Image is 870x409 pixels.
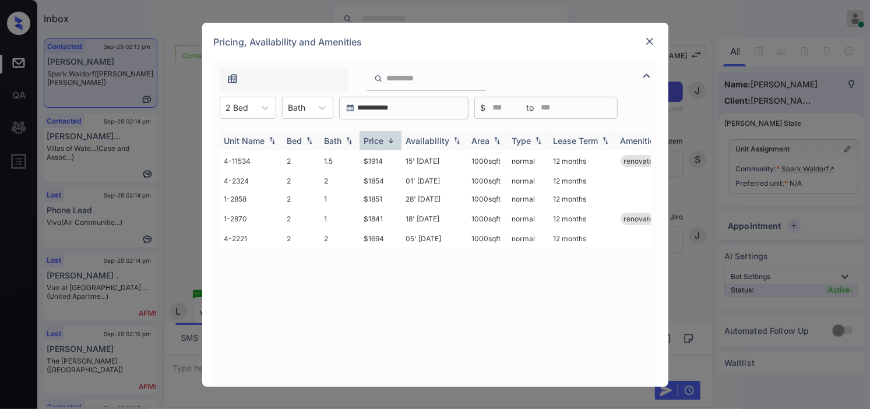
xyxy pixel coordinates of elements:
[467,190,508,208] td: 1000 sqft
[360,208,401,230] td: $1841
[220,150,283,172] td: 4-11534
[508,190,549,208] td: normal
[320,172,360,190] td: 2
[508,208,549,230] td: normal
[220,230,283,248] td: 4-2221
[491,136,503,144] img: sorting
[401,172,467,190] td: 01' [DATE]
[325,136,342,146] div: Bath
[549,190,616,208] td: 12 months
[624,157,658,165] span: renovated
[401,208,467,230] td: 18' [DATE]
[621,136,660,146] div: Amenities
[451,136,463,144] img: sorting
[467,208,508,230] td: 1000 sqft
[401,150,467,172] td: 15' [DATE]
[554,136,598,146] div: Lease Term
[283,230,320,248] td: 2
[512,136,531,146] div: Type
[283,172,320,190] td: 2
[549,230,616,248] td: 12 months
[644,36,656,47] img: close
[508,172,549,190] td: normal
[283,208,320,230] td: 2
[364,136,384,146] div: Price
[401,230,467,248] td: 05' [DATE]
[220,208,283,230] td: 1-2870
[202,23,668,61] div: Pricing, Availability and Amenities
[549,172,616,190] td: 12 months
[220,172,283,190] td: 4-2324
[467,230,508,248] td: 1000 sqft
[406,136,450,146] div: Availability
[385,136,397,145] img: sorting
[360,230,401,248] td: $1694
[624,214,658,223] span: renovated
[374,73,383,84] img: icon-zuma
[343,136,355,144] img: sorting
[360,190,401,208] td: $1851
[304,136,315,144] img: sorting
[224,136,265,146] div: Unit Name
[320,190,360,208] td: 1
[467,150,508,172] td: 1000 sqft
[467,172,508,190] td: 1000 sqft
[360,172,401,190] td: $1854
[283,190,320,208] td: 2
[287,136,302,146] div: Bed
[283,150,320,172] td: 2
[227,73,238,84] img: icon-zuma
[360,150,401,172] td: $1914
[320,230,360,248] td: 2
[508,150,549,172] td: normal
[549,208,616,230] td: 12 months
[600,136,611,144] img: sorting
[640,69,654,83] img: icon-zuma
[527,101,534,114] span: to
[320,208,360,230] td: 1
[481,101,486,114] span: $
[266,136,278,144] img: sorting
[401,190,467,208] td: 28' [DATE]
[508,230,549,248] td: normal
[533,136,544,144] img: sorting
[320,150,360,172] td: 1.5
[220,190,283,208] td: 1-2858
[549,150,616,172] td: 12 months
[472,136,490,146] div: Area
